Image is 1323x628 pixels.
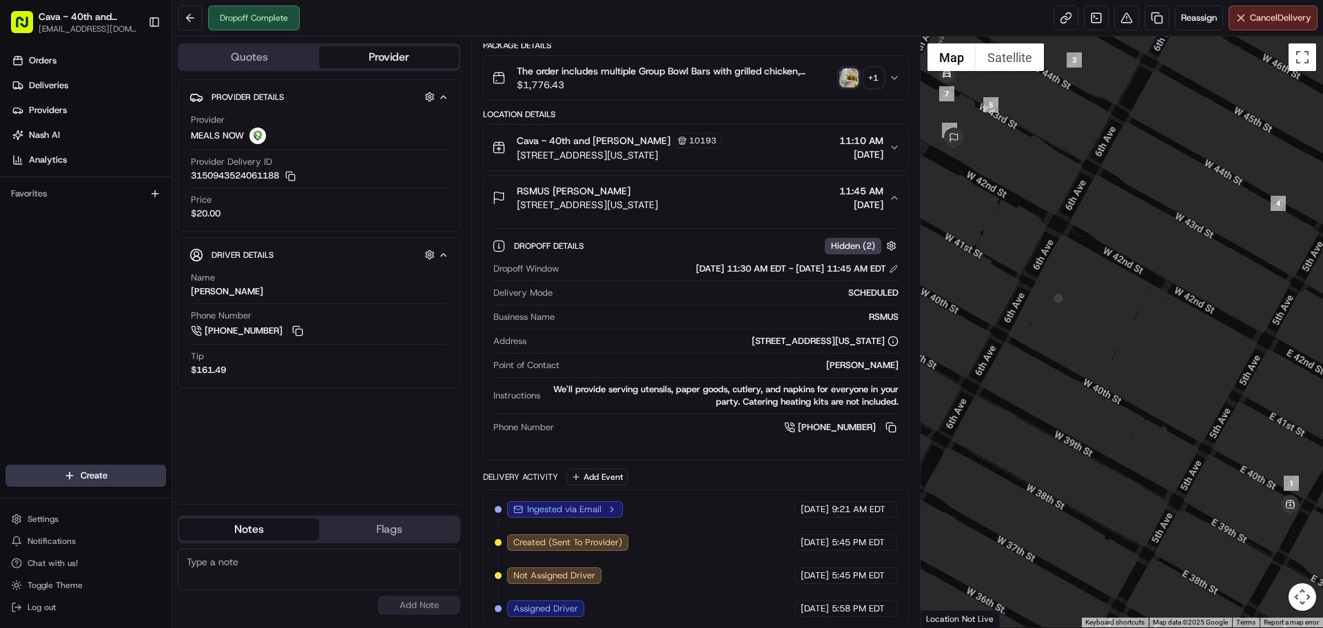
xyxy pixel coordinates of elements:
div: Favorites [6,183,166,205]
button: Cava - 40th and [PERSON_NAME][EMAIL_ADDRESS][DOMAIN_NAME] [6,6,143,39]
span: [DATE] [801,536,829,549]
button: Create [6,465,166,487]
button: Log out [6,598,166,617]
input: Clear [36,89,227,103]
button: Chat with us! [6,554,166,573]
span: $1,776.43 [517,78,833,92]
div: Location Details [483,109,908,120]
button: Notifications [6,531,166,551]
img: 1736555255976-a54dd68f-1ca7-489b-9aae-adbdc363a1c4 [28,214,39,225]
button: Quotes [179,46,319,68]
span: [DATE] [122,214,150,225]
button: Show satellite imagery [976,43,1044,71]
img: 1736555255976-a54dd68f-1ca7-489b-9aae-adbdc363a1c4 [14,132,39,156]
button: The order includes multiple Group Bowl Bars with grilled chicken, saffron basmati white rice, var... [484,56,907,100]
img: Google [924,609,970,627]
button: photo_proof_of_delivery image+1 [839,68,883,88]
div: 💻 [116,310,127,321]
button: Settings [6,509,166,529]
span: Business Name [493,311,555,323]
span: Created (Sent To Provider) [513,536,622,549]
button: Start new chat [234,136,251,152]
span: Cava - 40th and [PERSON_NAME] [517,134,670,148]
span: Nash AI [29,129,60,141]
a: Powered byPylon [97,341,167,352]
div: Past conversations [14,179,92,190]
img: Angelique Valdez [14,201,36,223]
span: $20.00 [191,207,220,220]
span: Ingested via Email [527,503,602,516]
button: Toggle fullscreen view [1289,43,1316,71]
div: [DATE] 11:30 AM EDT - [DATE] 11:45 AM EDT [696,263,899,275]
p: Welcome 👋 [14,55,251,77]
span: [PHONE_NUMBER] [205,325,283,337]
button: Reassign [1175,6,1223,30]
div: $161.49 [191,364,226,376]
span: [PHONE_NUMBER] [798,421,876,434]
span: 10193 [689,135,717,146]
button: Provider [319,46,459,68]
span: [DATE] [839,148,883,161]
button: Driver Details [189,243,449,266]
button: Map camera controls [1289,583,1316,611]
span: 40th Madison [43,251,99,262]
span: Dropoff Details [514,241,586,252]
div: We're available if you need us! [62,145,189,156]
div: [STREET_ADDRESS][US_STATE] [752,335,899,347]
div: + 1 [864,68,883,88]
span: Assigned Driver [513,602,578,615]
img: melas_now_logo.png [249,128,266,144]
span: Cancel Delivery [1250,12,1311,24]
span: Orders [29,54,57,67]
span: • [101,251,106,262]
button: Notes [179,518,319,540]
span: API Documentation [130,308,221,322]
span: Notifications [28,536,76,547]
div: Package Details [483,40,908,51]
span: 9:21 AM EDT [832,503,885,516]
span: Tip [191,350,204,363]
span: [DATE] [801,602,829,615]
div: Start new chat [62,132,226,145]
button: Show street map [927,43,976,71]
img: 40th Madison [14,238,36,260]
span: Map data ©2025 Google [1153,618,1228,626]
span: Reassign [1181,12,1217,24]
span: [DATE] [801,503,829,516]
div: 1 [1284,476,1299,491]
span: 5:45 PM EDT [832,569,885,582]
span: Phone Number [493,421,554,434]
a: Nash AI [6,124,172,146]
span: 5:58 PM EDT [832,602,885,615]
span: Hidden ( 2 ) [831,240,875,252]
button: See all [214,176,251,193]
span: Analytics [29,154,67,166]
a: Providers [6,99,172,121]
span: 11:10 AM [839,134,883,148]
span: Address [493,335,526,347]
button: Hidden (2) [825,237,900,254]
span: Phone Number [191,310,252,322]
span: [DATE] [801,569,829,582]
button: Cava - 40th and [PERSON_NAME] [39,10,137,23]
span: [STREET_ADDRESS][US_STATE] [517,148,721,162]
a: Report a map error [1264,618,1319,626]
button: 3150943524061188 [191,170,296,182]
button: RSMUS [PERSON_NAME][STREET_ADDRESS][US_STATE]11:45 AM[DATE] [484,176,907,220]
div: [PERSON_NAME] [565,359,898,372]
div: Location Not Live [921,610,1000,627]
a: [PHONE_NUMBER] [191,323,305,338]
span: RSMUS [PERSON_NAME] [517,184,630,198]
button: CancelDelivery [1229,6,1317,30]
div: 7 [939,86,954,101]
a: 💻API Documentation [111,303,227,327]
span: Create [81,469,107,482]
button: Keyboard shortcuts [1085,618,1145,627]
button: Provider Details [189,85,449,108]
span: Driver Details [212,250,274,261]
button: Toggle Theme [6,576,166,595]
div: [PERSON_NAME] [191,285,263,298]
span: Provider Delivery ID [191,156,272,168]
a: Deliveries [6,74,172,97]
